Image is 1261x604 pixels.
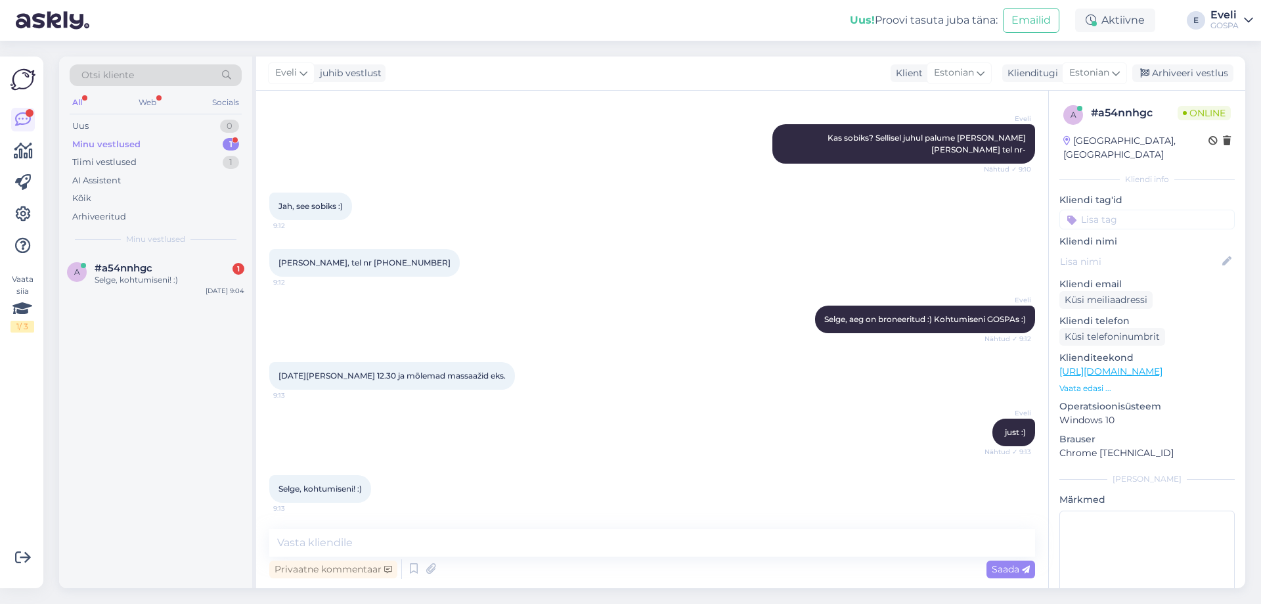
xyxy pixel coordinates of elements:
[223,156,239,169] div: 1
[1210,10,1253,31] a: EveliGOSPA
[273,503,322,513] span: 9:13
[269,561,397,578] div: Privaatne kommentaar
[824,314,1026,324] span: Selge, aeg on broneeritud :) Kohtumiseni GOSPAs :)
[1059,291,1153,309] div: Küsi meiliaadressi
[72,192,91,205] div: Kõik
[1059,210,1235,229] input: Lisa tag
[95,274,244,286] div: Selge, kohtumiseni! :)
[1069,66,1109,80] span: Estonian
[223,138,239,151] div: 1
[1002,66,1058,80] div: Klienditugi
[1132,64,1233,82] div: Arhiveeri vestlus
[1059,328,1165,346] div: Küsi telefoninumbrit
[126,233,185,245] span: Minu vestlused
[1075,9,1155,32] div: Aktiivne
[278,371,506,381] span: [DATE][PERSON_NAME] 12.30 ja mõlemad massaažid eks.
[1210,10,1239,20] div: Eveli
[95,262,152,274] span: #a54nnhgc
[992,563,1030,575] span: Saada
[81,68,134,82] span: Otsi kliente
[278,258,451,267] span: [PERSON_NAME], tel nr [PHONE_NUMBER]
[982,114,1031,124] span: Eveli
[1005,427,1026,437] span: just :)
[1060,254,1220,269] input: Lisa nimi
[273,390,322,400] span: 9:13
[315,66,382,80] div: juhib vestlust
[1059,235,1235,248] p: Kliendi nimi
[1059,193,1235,207] p: Kliendi tag'id
[1059,314,1235,328] p: Kliendi telefon
[1059,400,1235,413] p: Operatsioonisüsteem
[278,201,343,211] span: Jah, see sobiks :)
[1059,446,1235,460] p: Chrome [TECHNICAL_ID]
[891,66,923,80] div: Klient
[232,263,244,275] div: 1
[828,133,1028,154] span: Kas sobiks? Sellisel juhul palume [PERSON_NAME] [PERSON_NAME] tel nr-
[850,14,875,26] b: Uus!
[982,334,1031,344] span: Nähtud ✓ 9:12
[1059,365,1162,377] a: [URL][DOMAIN_NAME]
[72,174,121,187] div: AI Assistent
[1059,413,1235,427] p: Windows 10
[273,221,322,231] span: 9:12
[11,273,34,333] div: Vaata siia
[72,210,126,223] div: Arhiveeritud
[1071,110,1076,120] span: a
[11,67,35,92] img: Askly Logo
[1059,473,1235,485] div: [PERSON_NAME]
[1003,8,1059,33] button: Emailid
[72,120,89,133] div: Uus
[210,94,242,111] div: Socials
[136,94,159,111] div: Web
[278,484,362,494] span: Selge, kohtumiseni! :)
[1059,174,1235,185] div: Kliendi info
[982,295,1031,305] span: Eveli
[1059,383,1235,394] p: Vaata edasi ...
[982,447,1031,457] span: Nähtud ✓ 9:13
[11,321,34,333] div: 1 / 3
[220,120,239,133] div: 0
[1059,493,1235,507] p: Märkmed
[850,12,998,28] div: Proovi tasuta juba täna:
[275,66,297,80] span: Eveli
[74,267,80,277] span: a
[934,66,974,80] span: Estonian
[1187,11,1205,30] div: E
[1210,20,1239,31] div: GOSPA
[206,286,244,296] div: [DATE] 9:04
[273,277,322,287] span: 9:12
[1178,106,1231,120] span: Online
[1091,105,1178,121] div: # a54nnhgc
[1063,134,1208,162] div: [GEOGRAPHIC_DATA], [GEOGRAPHIC_DATA]
[1059,432,1235,446] p: Brauser
[982,408,1031,418] span: Eveli
[982,164,1031,174] span: Nähtud ✓ 9:10
[1059,277,1235,291] p: Kliendi email
[72,156,137,169] div: Tiimi vestlused
[1059,351,1235,365] p: Klienditeekond
[72,138,141,151] div: Minu vestlused
[70,94,85,111] div: All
